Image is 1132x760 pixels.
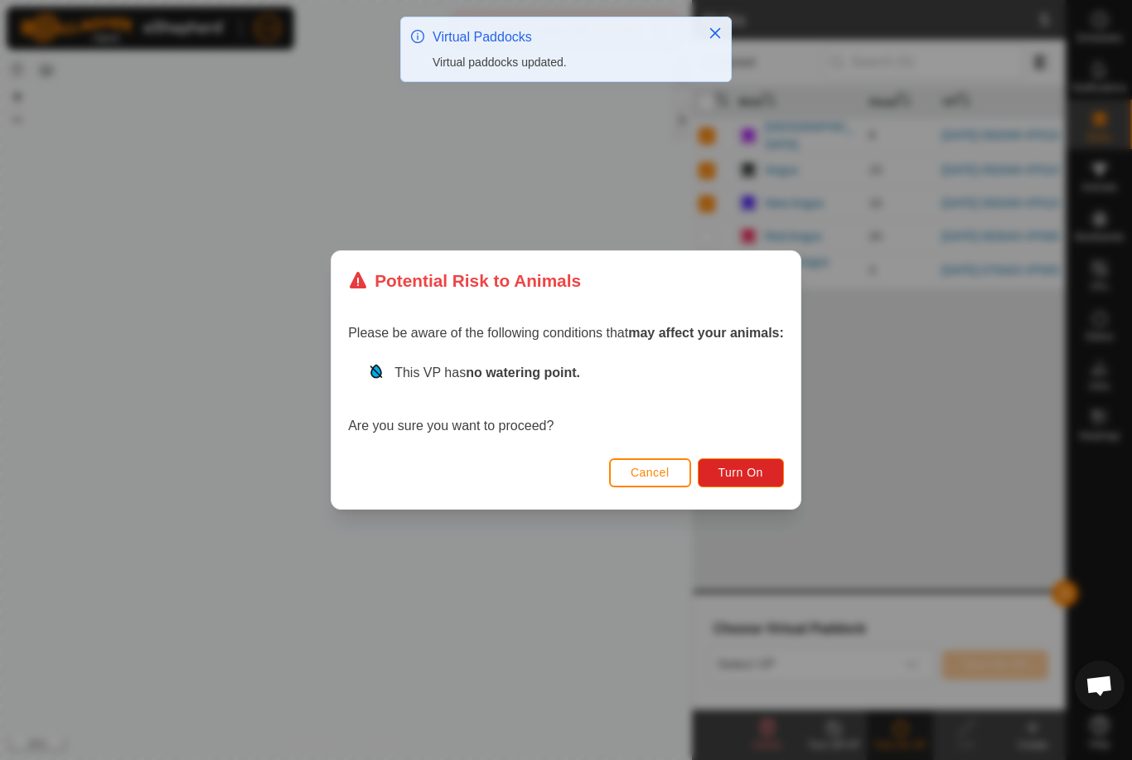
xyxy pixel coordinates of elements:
[394,365,580,380] span: This VP has
[348,326,784,340] span: Please be aware of the following conditions that
[466,365,580,380] strong: no watering point.
[631,466,670,479] span: Cancel
[433,54,691,71] div: Virtual paddocks updated.
[609,458,691,487] button: Cancel
[704,22,727,45] button: Close
[698,458,784,487] button: Turn On
[718,466,763,479] span: Turn On
[433,27,691,47] div: Virtual Paddocks
[348,268,581,293] div: Potential Risk to Animals
[628,326,784,340] strong: may affect your animals:
[348,363,784,436] div: Are you sure you want to proceed?
[1075,661,1125,710] a: Open chat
